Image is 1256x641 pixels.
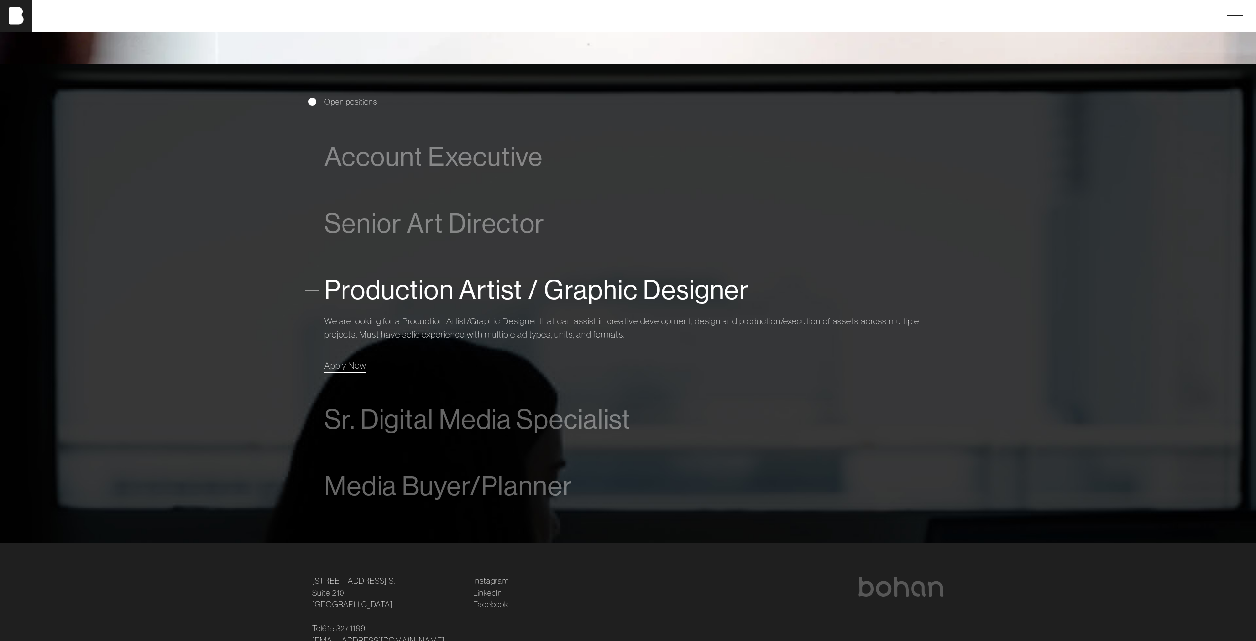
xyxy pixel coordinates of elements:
a: 615.327.1189 [322,622,366,634]
p: We are looking for a Production Artist/Graphic Designer that can assist in creative development, ... [324,315,932,341]
span: Senior Art Director [324,208,545,239]
span: Apply Now [324,360,366,371]
a: [STREET_ADDRESS] S.Suite 210[GEOGRAPHIC_DATA] [312,575,395,610]
span: Sr. Digital Media Specialist [324,404,631,435]
span: Production Artist / Graphic Designer [324,275,749,305]
img: bohan logo [857,577,944,597]
a: LinkedIn [473,587,502,599]
a: Instagram [473,575,509,587]
a: Facebook [473,599,508,610]
span: Open positions [324,96,377,108]
span: Account Executive [324,142,543,172]
span: Media Buyer/Planner [324,471,572,501]
a: Apply Now [324,359,366,372]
